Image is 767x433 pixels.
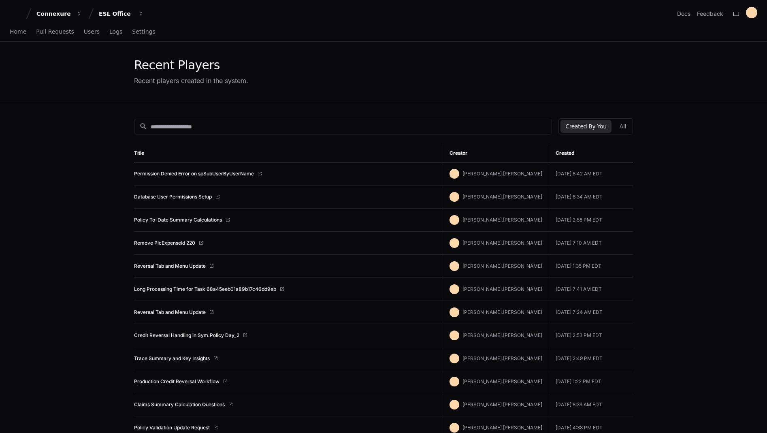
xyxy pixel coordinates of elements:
[134,76,248,85] div: Recent players created in the system.
[84,23,100,41] a: Users
[84,29,100,34] span: Users
[549,278,633,301] td: [DATE] 7:41 AM EDT
[462,378,542,384] span: [PERSON_NAME].[PERSON_NAME]
[549,144,633,162] th: Created
[36,29,74,34] span: Pull Requests
[549,209,633,232] td: [DATE] 2:58 PM EDT
[677,10,690,18] a: Docs
[10,23,26,41] a: Home
[549,347,633,370] td: [DATE] 2:49 PM EDT
[134,378,219,385] a: Production Credit Reversal Workflow
[134,171,254,177] a: Permission Denied Error on spSubUserByUserName
[134,424,210,431] a: Policy Validation Update Request
[462,263,542,269] span: [PERSON_NAME].[PERSON_NAME]
[462,217,542,223] span: [PERSON_NAME].[PERSON_NAME]
[615,120,631,133] button: All
[549,186,633,209] td: [DATE] 8:34 AM EDT
[36,10,71,18] div: Connexure
[10,29,26,34] span: Home
[96,6,147,21] button: ESL Office
[462,401,542,407] span: [PERSON_NAME].[PERSON_NAME]
[99,10,134,18] div: ESL Office
[549,324,633,347] td: [DATE] 2:53 PM EDT
[549,232,633,255] td: [DATE] 7:10 AM EDT
[132,29,155,34] span: Settings
[132,23,155,41] a: Settings
[134,286,276,292] a: Long Processing Time for Task 68a45eeb01a89b17c46dd9eb
[139,122,147,130] mat-icon: search
[549,162,633,186] td: [DATE] 8:42 AM EDT
[462,171,542,177] span: [PERSON_NAME].[PERSON_NAME]
[33,6,85,21] button: Connexure
[134,401,225,408] a: Claims Summary Calculation Questions
[462,424,542,431] span: [PERSON_NAME].[PERSON_NAME]
[462,309,542,315] span: [PERSON_NAME].[PERSON_NAME]
[462,194,542,200] span: [PERSON_NAME].[PERSON_NAME]
[134,144,443,162] th: Title
[549,370,633,393] td: [DATE] 1:22 PM EDT
[462,240,542,246] span: [PERSON_NAME].[PERSON_NAME]
[462,286,542,292] span: [PERSON_NAME].[PERSON_NAME]
[134,58,248,73] div: Recent Players
[134,309,206,316] a: Reversal Tab and Menu Update
[134,263,206,269] a: Reversal Tab and Menu Update
[109,23,122,41] a: Logs
[36,23,74,41] a: Pull Requests
[109,29,122,34] span: Logs
[134,332,239,339] a: Credit Reversal Handling in Sym.Policy Day_2
[549,393,633,416] td: [DATE] 8:39 AM EDT
[549,301,633,324] td: [DATE] 7:24 AM EDT
[697,10,723,18] button: Feedback
[134,217,222,223] a: Policy To-Date Summary Calculations
[134,355,210,362] a: Trace Summary and Key Insights
[560,120,611,133] button: Created By You
[549,255,633,278] td: [DATE] 1:35 PM EDT
[134,240,195,246] a: Remove PlcExpenseId 220
[462,332,542,338] span: [PERSON_NAME].[PERSON_NAME]
[443,144,549,162] th: Creator
[462,355,542,361] span: [PERSON_NAME].[PERSON_NAME]
[134,194,212,200] a: Database User Permissions Setup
